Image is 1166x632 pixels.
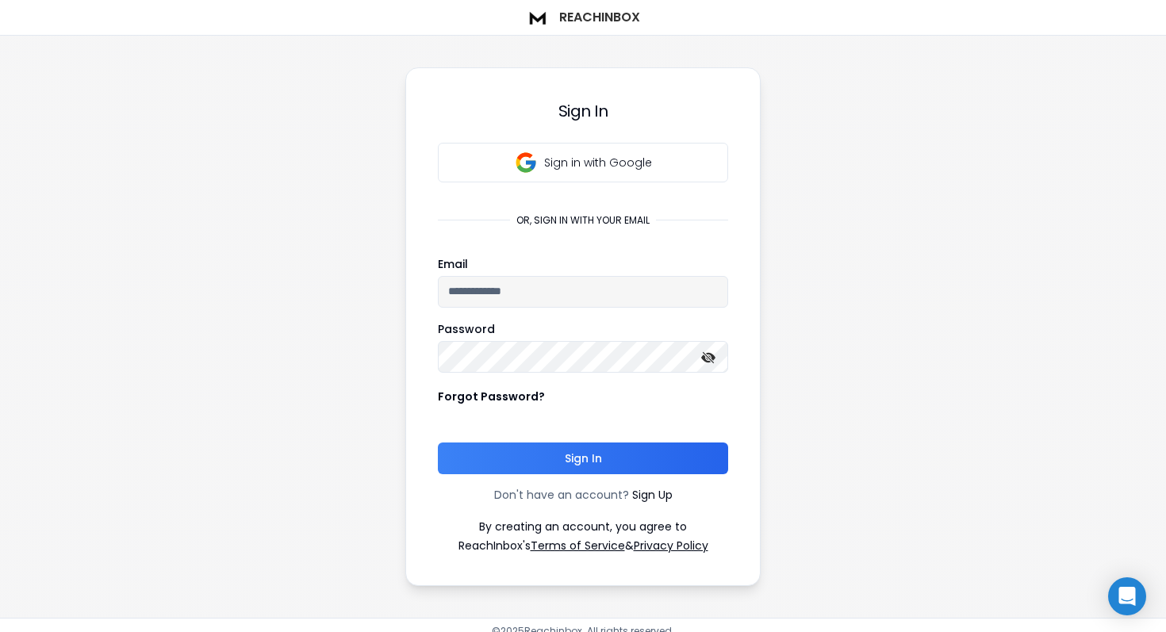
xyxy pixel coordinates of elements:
p: Don't have an account? [494,487,629,503]
label: Password [438,324,495,335]
p: or, sign in with your email [510,214,656,227]
div: Open Intercom Messenger [1108,577,1146,615]
img: logo [526,6,550,29]
p: Forgot Password? [438,389,545,404]
label: Email [438,259,468,270]
a: Terms of Service [531,538,625,553]
a: ReachInbox [526,6,640,29]
h3: Sign In [438,100,728,122]
p: Sign in with Google [544,155,652,170]
p: ReachInbox's & [458,538,708,553]
h1: ReachInbox [559,8,640,27]
button: Sign In [438,442,728,474]
a: Sign Up [632,487,673,503]
a: Privacy Policy [634,538,708,553]
button: Sign in with Google [438,143,728,182]
p: By creating an account, you agree to [479,519,687,534]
